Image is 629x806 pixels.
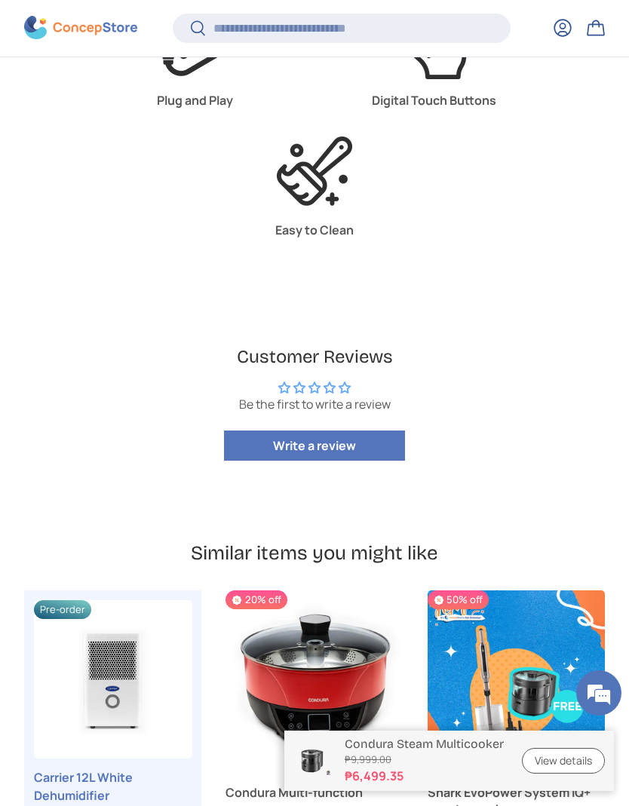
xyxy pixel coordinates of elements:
strong: Digital Touch Buttons [372,92,496,109]
span: 20% off [226,590,287,609]
img: condura-steam-multicooker-full-side-view-with-icc-sticker-concepstore [290,745,333,777]
p: Condura Steam Multicooker [345,737,504,751]
a: Shark EvoPower System IQ+ AED (CS851) [428,590,605,768]
span: Pre-order [34,600,91,619]
a: View details [522,748,605,774]
div: Minimize live chat window [247,8,284,44]
a: Condura Multi-function Hotpot [226,590,403,768]
div: Chat with us now [78,84,253,104]
h2: Similar items you might like [24,541,605,566]
a: Carrier 12L White Dehumidifier [34,600,192,758]
h2: Customer Reviews [36,345,593,370]
strong: ₱6,499.35 [345,767,504,785]
strong: Easy to Clean [275,222,354,238]
div: Be the first to write a review [36,396,593,412]
img: carrier-dehumidifier-12-liter-full-view-concepstore [34,600,192,758]
span: 50% off [428,590,489,609]
textarea: Type your message and hit 'Enter' [8,412,287,464]
span: We're online! [87,190,208,342]
img: ConcepStore [24,17,137,40]
strong: Plug and Play [157,92,233,109]
s: ₱9,999.00 [345,752,504,767]
a: Carrier 12L White Dehumidifier [34,768,192,804]
a: Write a review [224,431,405,461]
